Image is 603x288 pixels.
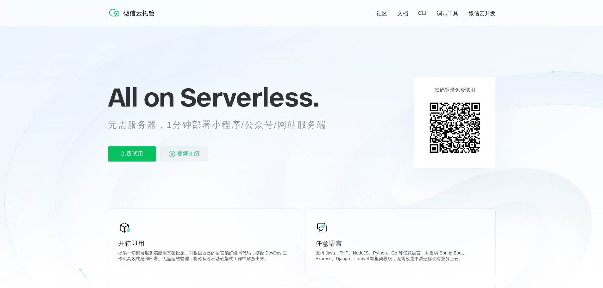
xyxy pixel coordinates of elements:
[108,6,159,19] img: 微信云托管
[435,87,475,94] p: 扫码登录免费试用
[468,10,495,17] a: 微信云开发
[180,81,319,113] span: Serverless.
[418,10,426,16] a: CLI
[108,119,338,131] p: 无需服务器，1分钟部署小程序/公众号/网站服务端
[118,239,288,248] p: 开箱即用
[108,81,174,113] span: All on
[108,146,156,162] p: 免费试用
[108,15,159,20] a: 微信云托管
[376,10,387,17] a: 社区
[397,10,408,17] a: 文档
[437,10,458,17] a: 调试工具
[177,146,200,162] span: 视频介绍
[168,150,176,158] img: video_play.svg
[118,250,288,263] p: 提供一切部署服务端应用基础设施，可根据自己的语言偏好编写代码，搭配 DevOps 工作流高效构建和部署。无需运维管理，将你从各种基础架构工作中解放出来。
[316,239,485,248] p: 任意语言
[316,250,485,263] p: 支持 Java、PHP、NodeJS、Python、Go 等任意语言，并提供 Spring Boot、Express、Django、Laravel 等框架模板，无需改造平滑迁移现有业务上云。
